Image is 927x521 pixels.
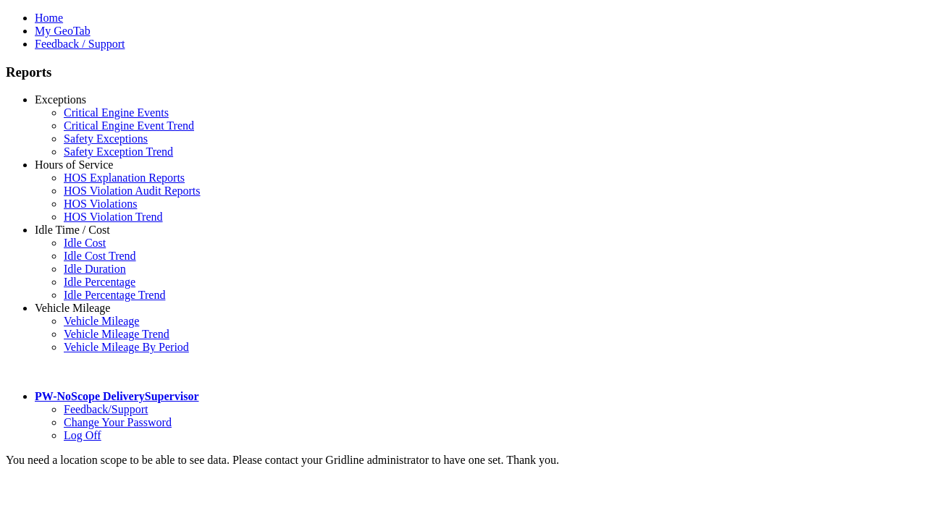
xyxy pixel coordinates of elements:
[64,289,165,301] a: Idle Percentage Trend
[35,25,91,37] a: My GeoTab
[64,429,101,441] a: Log Off
[64,211,163,223] a: HOS Violation Trend
[64,237,106,249] a: Idle Cost
[64,250,136,262] a: Idle Cost Trend
[35,12,63,24] a: Home
[64,119,194,132] a: Critical Engine Event Trend
[6,454,921,467] div: You need a location scope to be able to see data. Please contact your Gridline administrator to h...
[35,224,110,236] a: Idle Time / Cost
[64,106,169,119] a: Critical Engine Events
[64,263,126,275] a: Idle Duration
[64,171,185,184] a: HOS Explanation Reports
[64,276,135,288] a: Idle Percentage
[35,158,113,171] a: Hours of Service
[35,38,125,50] a: Feedback / Support
[64,416,172,428] a: Change Your Password
[35,93,86,106] a: Exceptions
[64,328,169,340] a: Vehicle Mileage Trend
[64,132,148,145] a: Safety Exceptions
[35,390,198,402] a: PW-NoScope DeliverySupervisor
[64,198,137,210] a: HOS Violations
[64,185,201,197] a: HOS Violation Audit Reports
[35,302,110,314] a: Vehicle Mileage
[64,315,139,327] a: Vehicle Mileage
[64,341,189,353] a: Vehicle Mileage By Period
[6,64,921,80] h3: Reports
[64,145,173,158] a: Safety Exception Trend
[64,403,148,415] a: Feedback/Support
